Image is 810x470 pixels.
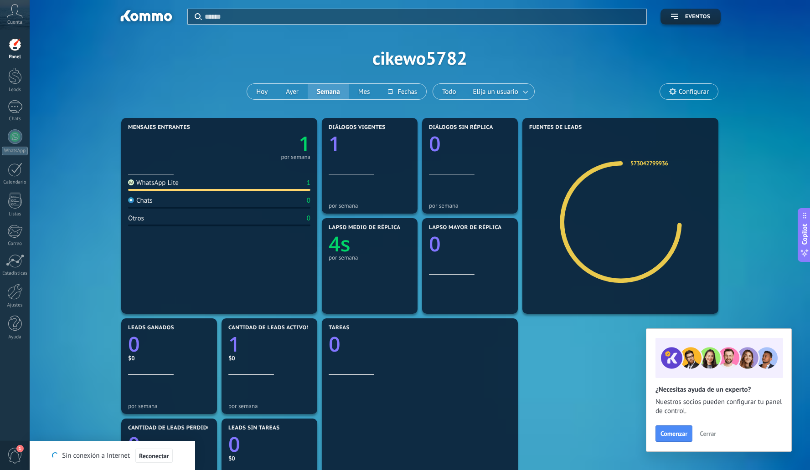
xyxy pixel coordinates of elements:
[128,179,134,185] img: WhatsApp Lite
[471,86,520,98] span: Elija un usuario
[655,385,782,394] h2: ¿Necesitas ayuda de un experto?
[128,330,210,358] a: 0
[800,224,809,245] span: Copilot
[277,84,308,99] button: Ayer
[307,214,310,223] div: 0
[660,430,687,437] span: Comenzar
[128,330,140,358] text: 0
[128,124,190,131] span: Mensajes entrantes
[299,130,310,158] text: 1
[128,214,144,223] div: Otros
[329,202,411,209] div: por semana
[228,325,310,331] span: Cantidad de leads activos
[655,425,692,442] button: Comenzar
[329,330,341,358] text: 0
[16,445,24,452] span: 1
[307,179,310,187] div: 1
[429,225,501,231] span: Lapso mayor de réplica
[52,448,172,463] div: Sin conexión a Internet
[329,225,401,231] span: Lapso medio de réplica
[228,430,310,458] a: 0
[2,87,28,93] div: Leads
[630,159,668,167] a: 573042799936
[128,179,179,187] div: WhatsApp Lite
[429,124,493,131] span: Diálogos sin réplica
[529,124,582,131] span: Fuentes de leads
[228,430,240,458] text: 0
[139,453,169,459] span: Reconectar
[228,330,240,358] text: 1
[329,254,411,261] div: por semana
[2,241,28,247] div: Correo
[135,449,173,463] button: Reconectar
[2,116,28,122] div: Chats
[2,211,28,217] div: Listas
[128,425,215,431] span: Cantidad de leads perdidos
[329,130,341,158] text: 1
[128,354,210,362] div: $0
[128,325,174,331] span: Leads ganados
[128,197,134,203] img: Chats
[655,398,782,416] span: Nuestros socios pueden configurar tu panel de control.
[349,84,379,99] button: Mes
[329,230,351,258] text: 4s
[429,130,441,158] text: 0
[379,84,426,99] button: Fechas
[228,354,310,362] div: $0
[228,455,310,462] div: $0
[219,130,310,158] a: 1
[679,88,709,96] span: Configurar
[700,430,716,437] span: Cerrar
[2,179,28,185] div: Calendario
[2,302,28,308] div: Ajustes
[429,230,441,258] text: 0
[7,20,22,26] span: Cuenta
[228,330,310,358] a: 1
[465,84,534,99] button: Elija un usuario
[696,427,720,440] button: Cerrar
[128,196,153,205] div: Chats
[329,330,511,358] a: 0
[128,403,210,409] div: por semana
[228,403,310,409] div: por semana
[2,54,28,60] div: Panel
[429,202,511,209] div: por semana
[329,325,350,331] span: Tareas
[433,84,465,99] button: Todo
[281,155,310,159] div: por semana
[2,271,28,276] div: Estadísticas
[247,84,277,99] button: Hoy
[2,147,28,155] div: WhatsApp
[2,334,28,340] div: Ayuda
[307,196,310,205] div: 0
[660,9,721,25] button: Eventos
[329,124,386,131] span: Diálogos vigentes
[685,14,710,20] span: Eventos
[308,84,349,99] button: Semana
[228,425,279,431] span: Leads sin tareas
